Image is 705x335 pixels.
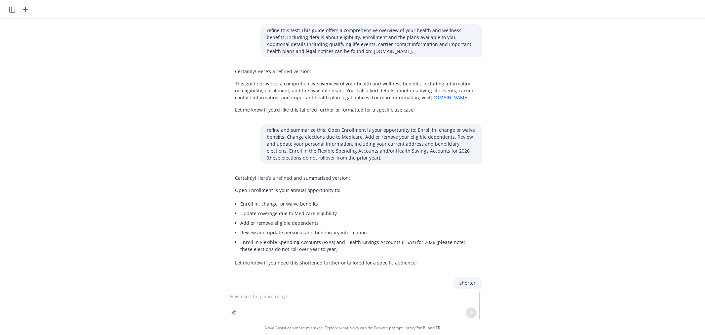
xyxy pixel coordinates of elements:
li: Enroll in, change, or waive benefits [240,199,476,209]
p: refine and summarize this: Open Enrollment is your opportunity to: Enroll in, change or waive ben... [267,126,476,161]
span: Nova Assist can make mistakes. Explore what Nova can do: Browse prompt library for and [265,321,441,335]
p: shorter [459,279,476,286]
li: Enroll in Flexible Spending Accounts (FSAs) and Health Savings Accounts (HSAs) for 2026 (please n... [240,237,476,254]
p: Certainly! Here’s a refined and summarized version: [235,174,476,181]
a: TR [436,325,441,331]
p: refine this test: This guide offers a comprehensive overview of your health and wellness benefits... [267,27,476,55]
a: BI [423,325,427,331]
a: [DOMAIN_NAME] [431,94,469,101]
li: Update coverage due to Medicare eligibility [240,209,476,218]
p: This guide provides a comprehensive overview of your health and wellness benefits, including info... [235,80,476,101]
li: Review and update personal and beneficiary information [240,228,476,237]
p: Certainly! Here’s a refined version: [235,68,476,75]
p: Let me know if you need this shortened further or tailored for a specific audience! [235,259,476,266]
li: Add or remove eligible dependents [240,218,476,228]
p: Open Enrollment is your annual opportunity to: [235,187,476,194]
p: Let me know if you’d like this tailored further or formatted for a specific use case! [235,106,476,113]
